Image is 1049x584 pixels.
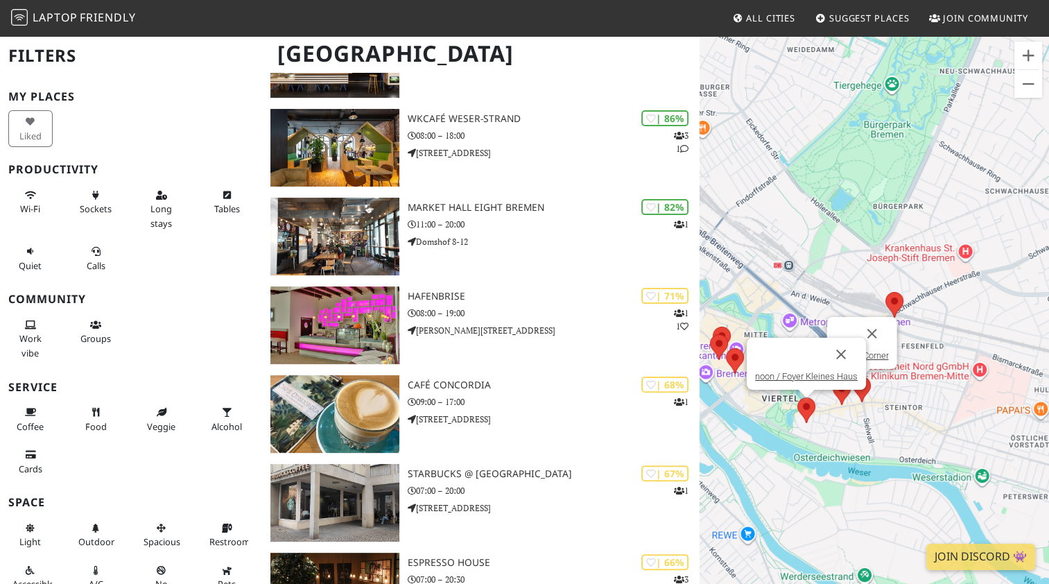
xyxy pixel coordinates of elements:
[727,6,801,31] a: All Cities
[205,401,250,438] button: Alcohol
[8,443,53,480] button: Cards
[270,286,399,364] img: Hafenbrise
[74,401,119,438] button: Food
[408,146,699,160] p: [STREET_ADDRESS]
[408,379,699,391] h3: Café Concordia
[408,484,699,497] p: 07:00 – 20:00
[262,109,699,187] a: WKcafé WESER-Strand | 86% 31 WKcafé WESER-Strand 08:00 – 18:00 [STREET_ADDRESS]
[8,35,254,77] h2: Filters
[262,464,699,542] a: Starbucks @ Marktstraße | 67% 1 Starbucks @ [GEOGRAPHIC_DATA] 07:00 – 20:00 [STREET_ADDRESS]
[674,307,688,333] p: 1 1
[855,317,888,350] button: Schließen
[8,381,254,394] h3: Service
[262,375,699,453] a: Café Concordia | 68% 1 Café Concordia 09:00 – 17:00 [STREET_ADDRESS]
[33,10,78,25] span: Laptop
[755,371,858,381] a: noon / Foyer Kleines Haus
[20,203,40,215] span: Stable Wi-Fi
[8,163,254,176] h3: Productivity
[262,286,699,364] a: Hafenbrise | 71% 11 Hafenbrise 08:00 – 19:00 [PERSON_NAME][STREET_ADDRESS]
[746,12,795,24] span: All Cities
[19,259,42,272] span: Quiet
[147,420,175,433] span: Veggie
[80,10,135,25] span: Friendly
[74,314,119,350] button: Groups
[214,203,240,215] span: Work-friendly tables
[262,198,699,275] a: Market Hall Eight Bremen | 82% 1 Market Hall Eight Bremen 11:00 – 20:00 Domshof 8-12
[641,288,688,304] div: | 71%
[8,314,53,364] button: Work vibe
[139,184,184,234] button: Long stays
[19,332,42,359] span: People working
[8,401,53,438] button: Coffee
[150,203,172,229] span: Long stays
[205,184,250,221] button: Tables
[674,129,688,155] p: 3 1
[270,109,399,187] img: WKcafé WESER-Strand
[943,12,1028,24] span: Join Community
[408,324,699,337] p: [PERSON_NAME][STREET_ADDRESS]
[674,395,688,409] p: 1
[8,293,254,306] h3: Community
[19,463,42,475] span: Credit cards
[924,6,1034,31] a: Join Community
[8,517,53,553] button: Light
[408,307,699,320] p: 08:00 – 19:00
[408,501,699,515] p: [STREET_ADDRESS]
[11,9,28,26] img: LaptopFriendly
[824,338,858,371] button: Schließen
[270,198,399,275] img: Market Hall Eight Bremen
[85,420,107,433] span: Food
[408,291,699,302] h3: Hafenbrise
[1014,70,1042,98] button: Verkleinern
[74,517,119,553] button: Outdoor
[1014,42,1042,69] button: Vergrößern
[8,496,254,509] h3: Space
[408,235,699,248] p: Domshof 8-12
[270,375,399,453] img: Café Concordia
[408,468,699,480] h3: Starbucks @ [GEOGRAPHIC_DATA]
[408,129,699,142] p: 08:00 – 18:00
[641,199,688,215] div: | 82%
[74,240,119,277] button: Calls
[408,395,699,409] p: 09:00 – 17:00
[8,184,53,221] button: Wi-Fi
[674,484,688,497] p: 1
[80,332,111,345] span: Group tables
[139,517,184,553] button: Spacious
[835,350,888,361] a: Coffee Corner
[80,203,112,215] span: Power sockets
[209,535,250,548] span: Restroom
[408,557,699,569] h3: Espresso House
[408,218,699,231] p: 11:00 – 20:00
[408,202,699,214] h3: Market Hall Eight Bremen
[17,420,44,433] span: Coffee
[641,110,688,126] div: | 86%
[8,90,254,103] h3: My Places
[19,535,41,548] span: Natural light
[270,464,399,542] img: Starbucks @ Marktstraße
[205,517,250,553] button: Restroom
[810,6,915,31] a: Suggest Places
[87,259,105,272] span: Video/audio calls
[408,413,699,426] p: [STREET_ADDRESS]
[144,535,180,548] span: Spacious
[8,240,53,277] button: Quiet
[829,12,910,24] span: Suggest Places
[641,465,688,481] div: | 67%
[408,113,699,125] h3: WKcafé WESER-Strand
[641,377,688,393] div: | 68%
[641,554,688,570] div: | 66%
[139,401,184,438] button: Veggie
[266,35,696,73] h1: [GEOGRAPHIC_DATA]
[11,6,136,31] a: LaptopFriendly LaptopFriendly
[674,218,688,231] p: 1
[211,420,242,433] span: Alcohol
[74,184,119,221] button: Sockets
[78,535,114,548] span: Outdoor area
